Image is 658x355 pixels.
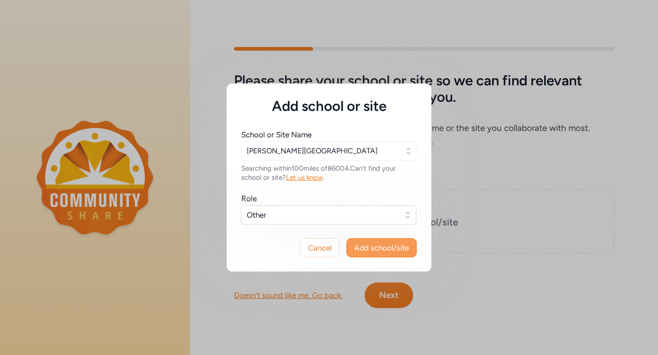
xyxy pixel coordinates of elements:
[241,141,416,161] input: Enter school name...
[354,242,409,253] span: Add school/site
[286,173,323,182] span: Let us know
[241,98,417,115] h5: Add school or site
[241,129,312,140] div: School or Site Name
[241,193,257,204] div: Role
[346,238,417,257] button: Add school/site
[247,209,398,220] span: Other
[300,238,340,257] button: Cancel
[308,242,332,253] span: Cancel
[241,205,416,224] button: Other
[241,164,417,182] div: Searching within 100 miles of 86004 . Can't find your school or site? .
